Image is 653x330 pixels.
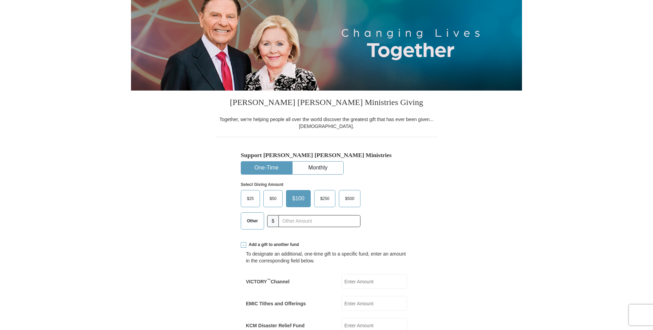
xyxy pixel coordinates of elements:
[293,162,343,174] button: Monthly
[289,193,308,204] span: $100
[267,278,271,282] sup: ™
[244,216,261,226] span: Other
[241,182,283,187] strong: Select Giving Amount
[246,242,299,248] span: Add a gift to another fund
[342,296,407,311] input: Enter Amount
[342,193,358,204] span: $500
[278,215,360,227] input: Other Amount
[246,300,306,307] label: EMIC Tithes and Offerings
[241,152,412,159] h5: Support [PERSON_NAME] [PERSON_NAME] Ministries
[342,274,407,289] input: Enter Amount
[246,322,305,329] label: KCM Disaster Relief Fund
[215,91,438,116] h3: [PERSON_NAME] [PERSON_NAME] Ministries Giving
[317,193,333,204] span: $250
[246,250,407,264] div: To designate an additional, one-time gift to a specific fund, enter an amount in the correspondin...
[246,278,289,285] label: VICTORY Channel
[215,116,438,130] div: Together, we're helping people all over the world discover the greatest gift that has ever been g...
[244,193,257,204] span: $25
[266,193,280,204] span: $50
[267,215,279,227] span: $
[241,162,292,174] button: One-Time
